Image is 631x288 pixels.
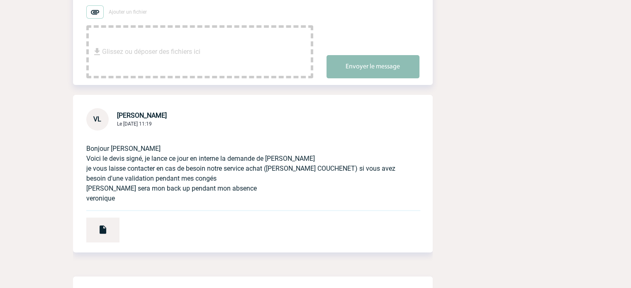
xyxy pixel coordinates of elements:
img: file_download.svg [92,47,102,57]
p: Bonjour [PERSON_NAME] Voici le devis signé, je lance ce jour en interne la demande de [PERSON_NAM... [86,131,396,203]
span: Le [DATE] 11:19 [117,121,152,127]
span: Glissez ou déposer des fichiers ici [102,31,200,73]
button: Envoyer le message [326,55,419,78]
span: Ajouter un fichier [109,9,147,15]
a: Devis PRO450451 CAPGEMINI ENGINEERING RESEARCH AND DEVELOPMENT.pdf [73,222,119,230]
span: [PERSON_NAME] [117,111,167,119]
span: VL [93,115,101,123]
